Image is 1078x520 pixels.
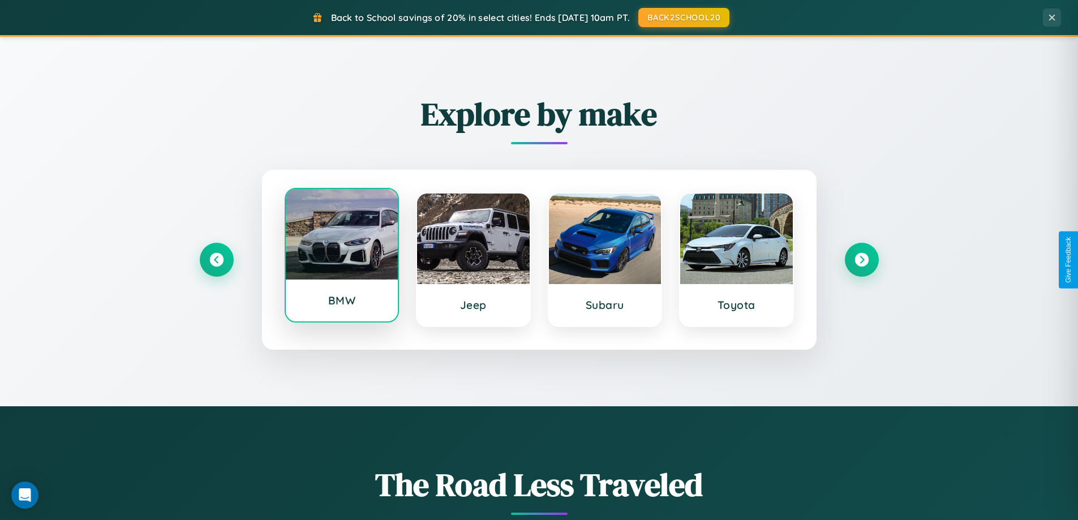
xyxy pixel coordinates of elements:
h3: Subaru [560,298,650,312]
span: Back to School savings of 20% in select cities! Ends [DATE] 10am PT. [331,12,630,23]
h3: Toyota [692,298,781,312]
h1: The Road Less Traveled [200,463,879,506]
h3: BMW [297,294,387,307]
h2: Explore by make [200,92,879,136]
h3: Jeep [428,298,518,312]
div: Open Intercom Messenger [11,482,38,509]
button: BACK2SCHOOL20 [638,8,729,27]
div: Give Feedback [1064,237,1072,283]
